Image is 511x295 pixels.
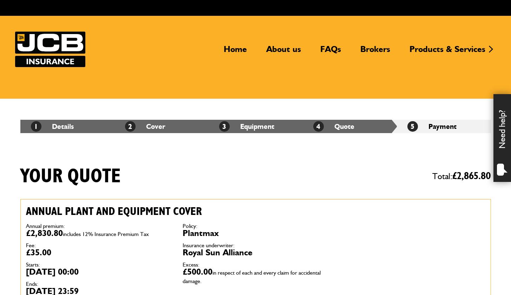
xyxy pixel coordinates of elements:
[261,44,306,60] a: About us
[31,121,41,132] span: 1
[183,229,329,237] dd: Plantmax
[26,248,172,257] dd: £35.00
[26,281,172,287] dt: Ends:
[183,268,329,284] dd: £500.00
[355,44,395,60] a: Brokers
[183,262,329,268] dt: Excess:
[26,205,329,218] h2: Annual plant and equipment cover
[183,248,329,257] dd: Royal Sun Alliance
[26,243,172,248] dt: Fee:
[26,268,172,276] dd: [DATE] 00:00
[125,121,136,132] span: 2
[397,120,491,133] li: Payment
[183,223,329,229] dt: Policy:
[219,122,274,131] a: 3Equipment
[407,121,418,132] span: 5
[452,171,491,181] span: £
[219,121,230,132] span: 3
[183,243,329,248] dt: Insurance underwriter:
[303,120,397,133] li: Quote
[26,229,172,237] dd: £2,830.80
[183,269,321,284] span: in respect of each and every claim for accidental damage.
[493,94,511,182] div: Need help?
[313,121,324,132] span: 4
[15,32,85,67] img: JCB Insurance Services logo
[26,223,172,229] dt: Annual premium:
[404,44,491,60] a: Products & Services
[15,32,85,67] a: JCB Insurance Services
[63,231,149,237] span: includes 12% Insurance Premium Tax
[457,171,491,181] span: 2,865.80
[315,44,346,60] a: FAQs
[31,122,74,131] a: 1Details
[125,122,165,131] a: 2Cover
[20,165,121,188] h1: Your quote
[26,262,172,268] dt: Starts:
[218,44,252,60] a: Home
[432,168,491,184] span: Total:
